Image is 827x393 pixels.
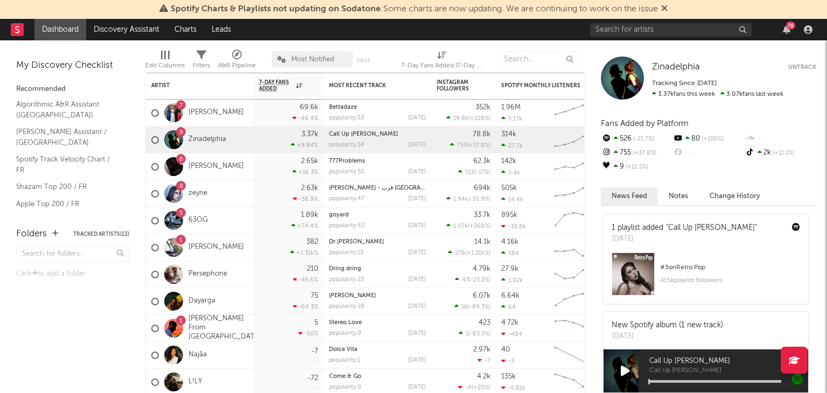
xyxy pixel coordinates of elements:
[470,116,489,122] span: +228 %
[550,288,598,315] svg: Chart title
[300,104,318,111] div: 69.6k
[329,196,365,202] div: popularity: 47
[469,304,489,310] span: -89.3 %
[401,46,482,77] div: 7-Day Fans Added (7-Day Fans Added)
[188,350,207,360] a: Najâa
[661,5,668,13] span: Dismiss
[498,51,579,67] input: Search...
[550,342,598,369] svg: Chart title
[301,185,318,192] div: 2.63k
[466,331,468,337] span: 1
[649,355,808,368] span: Call Up [PERSON_NAME]
[601,146,672,160] div: 755
[771,150,794,156] span: +11.1 %
[329,223,365,229] div: popularity: 42
[479,319,490,326] div: 423
[302,131,318,138] div: 3.37k
[462,277,469,283] span: 43
[16,153,118,176] a: Spotify Track Velocity Chart / FR
[501,373,516,380] div: 135k
[454,303,490,310] div: ( )
[501,104,521,111] div: 1.96M
[590,23,752,37] input: Search for artists
[293,195,318,202] div: -58.9 %
[601,132,672,146] div: 526
[329,384,361,390] div: popularity: 0
[501,384,525,391] div: -5.81k
[408,304,426,310] div: [DATE]
[501,212,517,219] div: 895k
[329,185,426,191] div: arrib minni - قرب مني
[329,250,363,256] div: popularity: 13
[307,375,318,382] div: -72
[188,377,202,387] a: L!LY
[450,142,490,149] div: ( )
[453,223,468,229] span: 1.07k
[477,373,490,380] div: 4.2k
[188,270,227,279] a: Persephone
[290,249,318,256] div: +1.31k %
[550,261,598,288] svg: Chart title
[658,187,699,205] button: Notes
[193,46,210,77] div: Filters
[467,250,489,256] span: +1.21k %
[457,143,467,149] span: 755
[501,131,516,138] div: 314k
[188,135,226,144] a: Zinadelphia
[672,132,744,146] div: 80
[461,304,468,310] span: 16
[408,277,426,283] div: [DATE]
[408,169,426,175] div: [DATE]
[458,384,490,391] div: ( )
[473,158,490,165] div: 62.3k
[16,247,129,262] input: Search for folders...
[501,82,582,89] div: Spotify Monthly Listeners
[612,222,757,234] div: 1 playlist added
[652,62,700,73] a: Zinadelphia
[188,162,244,171] a: [PERSON_NAME]
[601,187,658,205] button: News Feed
[218,59,256,72] div: A&R Pipeline
[501,319,518,326] div: 4.72k
[786,22,795,30] div: 78
[329,293,426,299] div: Jessica
[475,104,490,111] div: 352k
[408,331,426,336] div: [DATE]
[631,150,656,156] span: +37.8 %
[16,198,118,210] a: Apple Top 200 / FR
[550,127,598,153] svg: Chart title
[408,115,426,121] div: [DATE]
[612,234,757,244] div: [DATE]
[408,223,426,229] div: [DATE]
[329,104,426,110] div: Bettadaze
[652,62,700,72] span: Zinadelphia
[550,315,598,342] svg: Chart title
[501,346,510,353] div: 40
[408,250,426,256] div: [DATE]
[301,212,318,219] div: 1.89k
[601,120,689,128] span: Fans Added by Platform
[652,91,715,97] span: 3.37k fans this week
[314,319,318,326] div: 5
[306,238,318,245] div: 382
[550,207,598,234] svg: Chart title
[660,261,800,274] div: # 3 on Retro Pop
[470,196,489,202] span: -55.9 %
[293,276,318,283] div: -45.6 %
[329,169,364,175] div: popularity: 52
[329,104,357,110] a: Bettadaze
[16,83,129,96] div: Recommended
[293,303,318,310] div: -64.3 %
[459,330,490,337] div: ( )
[473,265,490,272] div: 4.79k
[311,348,318,355] div: -7
[329,277,364,283] div: popularity: 23
[501,169,520,176] div: 5.4k
[329,304,365,310] div: popularity: 28
[437,79,474,92] div: Instagram Followers
[16,228,47,241] div: Folders
[34,19,86,40] a: Dashboard
[408,357,426,363] div: [DATE]
[473,385,489,391] span: +20 %
[16,59,129,72] div: My Discovery Checklist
